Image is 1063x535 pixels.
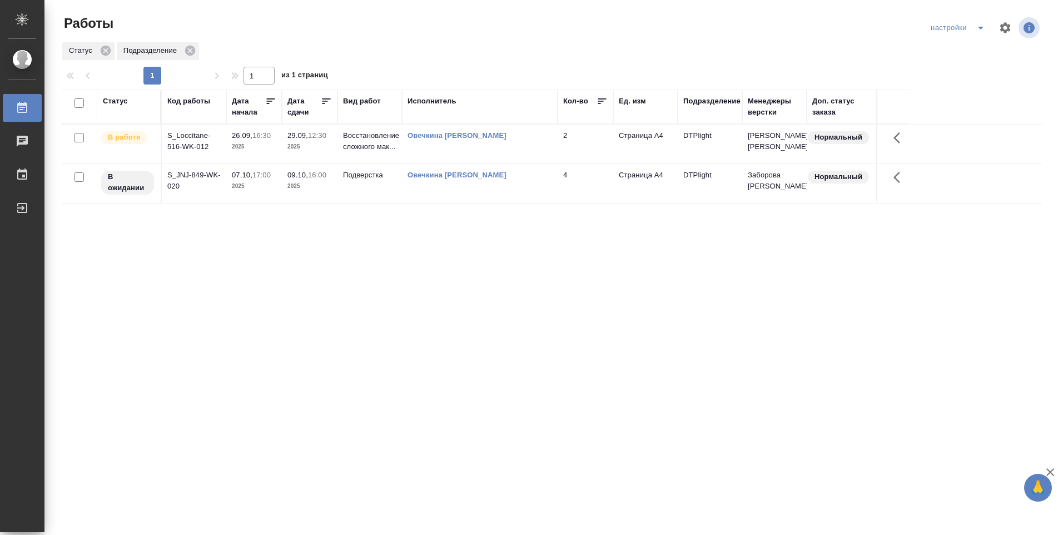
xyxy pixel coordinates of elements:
[308,131,326,140] p: 12:30
[162,164,226,203] td: S_JNJ-849-WK-020
[408,96,456,107] div: Исполнитель
[812,96,871,118] div: Доп. статус заказа
[162,125,226,164] td: S_Loccitane-516-WK-012
[343,130,396,152] p: Восстановление сложного мак...
[1024,474,1052,502] button: 🙏
[287,181,332,192] p: 2025
[1019,17,1042,38] span: Посмотреть информацию
[167,96,210,107] div: Код работы
[613,125,678,164] td: Страница А4
[748,130,801,152] p: [PERSON_NAME] [PERSON_NAME]
[100,170,155,196] div: Исполнитель назначен, приступать к работе пока рано
[252,171,271,179] p: 17:00
[287,171,308,179] p: 09.10,
[252,131,271,140] p: 16:30
[308,171,326,179] p: 16:00
[343,170,396,181] p: Подверстка
[748,170,801,192] p: Заборова [PERSON_NAME]
[563,96,588,107] div: Кол-во
[100,130,155,145] div: Исполнитель выполняет работу
[61,14,113,32] span: Работы
[287,96,321,118] div: Дата сдачи
[619,96,646,107] div: Ед. изм
[232,96,265,118] div: Дата начала
[887,164,913,191] button: Здесь прячутся важные кнопки
[232,171,252,179] p: 07.10,
[232,181,276,192] p: 2025
[408,131,506,140] a: Овечкина [PERSON_NAME]
[232,131,252,140] p: 26.09,
[62,42,115,60] div: Статус
[928,19,992,37] div: split button
[814,171,862,182] p: Нормальный
[287,131,308,140] p: 29.09,
[232,141,276,152] p: 2025
[408,171,506,179] a: Овечкина [PERSON_NAME]
[613,164,678,203] td: Страница А4
[108,171,147,194] p: В ожидании
[69,45,96,56] p: Статус
[992,14,1019,41] span: Настроить таблицу
[103,96,128,107] div: Статус
[558,125,613,164] td: 2
[748,96,801,118] div: Менеджеры верстки
[1029,476,1047,499] span: 🙏
[108,132,140,143] p: В работе
[887,125,913,151] button: Здесь прячутся важные кнопки
[281,68,328,85] span: из 1 страниц
[558,164,613,203] td: 4
[287,141,332,152] p: 2025
[683,96,741,107] div: Подразделение
[678,125,742,164] td: DTPlight
[678,164,742,203] td: DTPlight
[814,132,862,143] p: Нормальный
[343,96,381,107] div: Вид работ
[117,42,199,60] div: Подразделение
[123,45,181,56] p: Подразделение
